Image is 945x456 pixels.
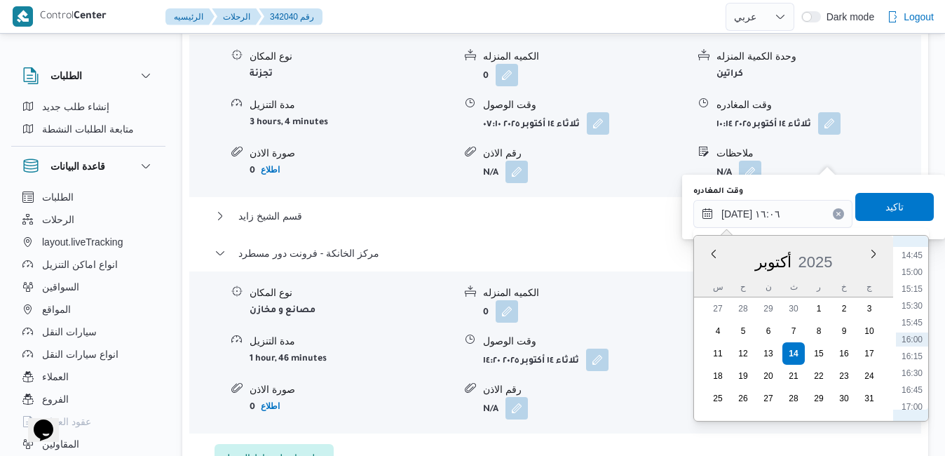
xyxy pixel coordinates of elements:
div: day-10 [858,320,881,342]
div: وقت المغادره [716,98,920,112]
div: day-14 [782,342,805,365]
div: وقت الوصول [483,334,687,349]
div: day-23 [833,365,855,387]
span: الطلبات [42,189,74,206]
button: الطلبات [22,67,154,84]
b: ثلاثاء ١٤ أكتوبر ٢٠٢٥ ١٠:١٤ [716,120,811,130]
button: انواع اماكن التنزيل [17,253,160,276]
span: 2025 [798,253,833,271]
button: المواقع [17,298,160,321]
span: مركز الخانكة - فرونت دور مسطرد [238,245,379,262]
b: ثلاثاء ١٤ أكتوبر ٢٠٢٥ ١٤:٢٠ [483,356,579,366]
button: قاعدة البيانات [22,158,154,175]
span: الفروع [42,391,69,408]
b: كراتين [716,69,743,79]
b: 0 [250,166,255,176]
div: مدة التنزيل [250,334,454,349]
b: 1 hour, 46 minutes [250,354,327,364]
div: day-5 [732,320,754,342]
div: س [707,277,729,297]
span: انواع اماكن التنزيل [42,256,118,273]
span: متابعة الطلبات النشطة [42,121,134,138]
h3: الطلبات [50,67,82,84]
button: سيارات النقل [17,321,160,343]
div: day-1 [808,297,830,320]
li: 15:15 [896,282,928,296]
div: day-8 [808,320,830,342]
div: خ [833,277,855,297]
button: السواقين [17,276,160,298]
div: month-٢٠٢٥-١٠ [705,297,882,410]
button: layout.liveTracking [17,231,160,253]
button: Clear input [833,208,844,220]
li: 16:45 [896,383,928,397]
iframe: chat widget [14,400,59,442]
div: نوع المكان [250,286,454,300]
b: 3 hours, 4 minutes [250,118,328,128]
div: day-29 [808,387,830,410]
div: ن [757,277,780,297]
div: day-11 [707,342,729,365]
div: وحدة الكمية المنزله [716,49,920,64]
b: 0 [250,403,255,413]
div: day-30 [782,297,805,320]
span: Logout [904,8,934,25]
div: day-28 [732,297,754,320]
div: day-13 [757,342,780,365]
div: day-27 [707,297,729,320]
b: اطلاع [261,401,280,411]
div: ح [732,277,754,297]
div: day-9 [833,320,855,342]
div: day-4 [707,320,729,342]
div: ر [808,277,830,297]
b: اطلاع [261,165,280,175]
button: الرحلات [212,8,261,25]
div: day-3 [858,297,881,320]
div: day-12 [732,342,754,365]
b: 0 [483,308,489,318]
div: رقم الاذن [483,382,687,397]
b: N/A [483,168,498,178]
div: الكميه المنزله [483,49,687,64]
li: 16:15 [896,349,928,363]
li: 14:45 [896,248,928,262]
div: day-26 [732,387,754,410]
span: سيارات النقل [42,323,97,340]
li: 15:30 [896,299,928,313]
div: day-18 [707,365,729,387]
button: Next month [868,248,879,260]
span: عقود العملاء [42,413,91,430]
button: الرحلات [17,208,160,231]
div: day-28 [782,387,805,410]
div: الكميه المنزله [483,286,687,300]
div: day-30 [833,387,855,410]
b: مصانع و مخازن [250,306,315,316]
span: أكتوبر [755,253,791,271]
span: المقاولين [42,436,79,452]
button: اطلاع [255,161,285,178]
span: السواقين [42,279,79,295]
div: day-22 [808,365,830,387]
b: N/A [716,168,732,178]
div: نوع المكان [250,49,454,64]
b: تجزئة [250,69,273,79]
div: day-25 [707,387,729,410]
div: الظهير الصحراوى لمحافظة الجيزة [189,35,921,197]
button: المقاولين [17,433,160,455]
li: 15:45 [896,316,928,330]
div: Button. Open the month selector. أكتوبر is currently selected. [754,253,792,271]
span: العملاء [42,368,69,385]
div: رقم الاذن [483,146,687,161]
button: Previous Month [708,248,719,260]
span: Dark mode [821,11,874,22]
div: day-19 [732,365,754,387]
label: وقت المغادره [693,186,743,197]
div: مركز الخانكة - فرونت دور مسطرد [189,271,921,434]
div: صورة الاذن [250,146,454,161]
b: N/A [483,405,498,415]
div: ج [858,277,881,297]
button: انواع سيارات النقل [17,343,160,366]
button: إنشاء طلب جديد [17,95,160,118]
img: X8yXhbKr1z7QwAAAABJRU5ErkJggg== [13,6,33,27]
